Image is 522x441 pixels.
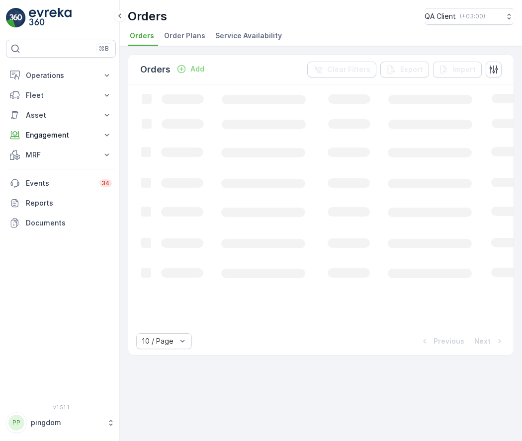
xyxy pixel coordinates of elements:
[6,173,116,193] a: Events34
[6,66,116,85] button: Operations
[26,150,96,160] p: MRF
[434,336,464,346] p: Previous
[6,145,116,165] button: MRF
[26,90,96,100] p: Fleet
[6,85,116,105] button: Fleet
[29,8,72,28] img: logo_light-DOdMpM7g.png
[101,179,110,187] p: 34
[215,31,282,41] span: Service Availability
[26,130,96,140] p: Engagement
[26,198,112,208] p: Reports
[26,178,93,188] p: Events
[425,8,514,25] button: QA Client(+03:00)
[26,218,112,228] p: Documents
[140,63,171,76] p: Orders
[6,412,116,433] button: PPpingdom
[425,11,456,21] p: QA Client
[460,12,485,20] p: ( +03:00 )
[419,335,465,347] button: Previous
[307,62,376,77] button: Clear Filters
[190,64,204,74] p: Add
[327,65,370,74] p: Clear Filters
[6,193,116,213] a: Reports
[380,62,429,77] button: Export
[164,31,205,41] span: Order Plans
[31,418,102,428] p: pingdom
[400,65,423,74] p: Export
[99,45,109,53] p: ⌘B
[128,8,167,24] p: Orders
[6,105,116,125] button: Asset
[6,125,116,145] button: Engagement
[453,65,476,74] p: Import
[8,415,24,431] div: PP
[6,404,116,410] span: v 1.51.1
[474,336,491,346] p: Next
[6,8,26,28] img: logo
[26,71,96,80] p: Operations
[130,31,154,41] span: Orders
[6,213,116,233] a: Documents
[433,62,482,77] button: Import
[473,335,506,347] button: Next
[26,110,96,120] p: Asset
[173,63,208,75] button: Add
